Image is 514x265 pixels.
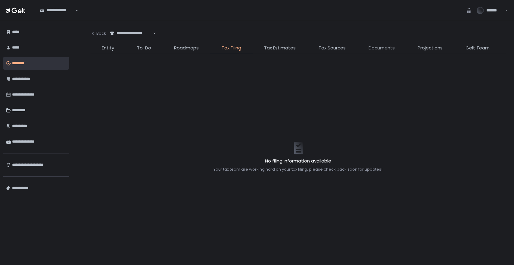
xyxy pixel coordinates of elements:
div: Search for option [36,4,78,17]
span: Entity [102,45,114,52]
div: Back [90,31,106,36]
span: Tax Sources [319,45,346,52]
input: Search for option [110,36,152,42]
div: Search for option [106,27,156,40]
span: Gelt Team [466,45,490,52]
span: Roadmaps [174,45,199,52]
span: Projections [418,45,443,52]
div: Your tax team are working hard on your tax filing, please check back soon for updates! [213,167,382,172]
button: Back [90,27,106,40]
span: Documents [369,45,395,52]
h2: No filing information available [213,158,382,165]
input: Search for option [40,13,75,19]
span: Tax Estimates [264,45,296,52]
span: Tax Filing [222,45,241,52]
span: To-Do [137,45,151,52]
